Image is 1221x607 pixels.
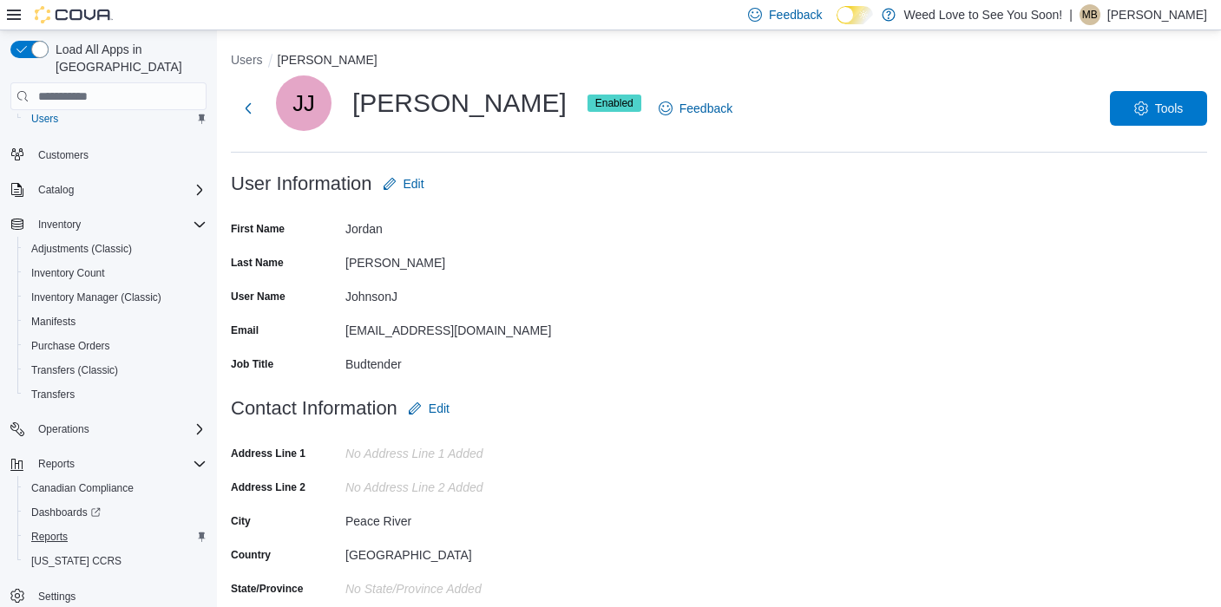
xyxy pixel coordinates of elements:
[837,24,837,25] span: Dark Mode
[24,360,125,381] a: Transfers (Classic)
[595,95,633,111] span: Enabled
[345,473,578,494] div: No Address Line 2 added
[231,91,266,126] button: Next
[31,586,82,607] a: Settings
[345,215,578,236] div: Jordan
[24,502,207,523] span: Dashboards
[276,75,332,131] div: Jordan Johnson
[1080,4,1100,25] div: Melanie Bekevich
[31,585,207,607] span: Settings
[1155,100,1184,117] span: Tools
[17,310,213,334] button: Manifests
[24,108,207,129] span: Users
[24,238,207,259] span: Adjustments (Classic)
[31,179,81,200] button: Catalog
[3,417,213,441] button: Operations
[837,6,873,24] input: Dark Mode
[31,266,105,280] span: Inventory Count
[3,452,213,476] button: Reports
[31,388,75,401] span: Transfers
[231,582,303,596] label: State/Province
[31,481,134,495] span: Canadian Compliance
[31,363,118,377] span: Transfers (Classic)
[49,41,207,75] span: Load All Apps in [GEOGRAPHIC_DATA]
[31,179,207,200] span: Catalog
[24,263,112,284] a: Inventory Count
[24,287,168,308] a: Inventory Manager (Classic)
[231,398,397,419] h3: Contact Information
[24,526,207,547] span: Reports
[588,95,641,112] span: Enabled
[31,145,95,166] a: Customers
[35,6,113,23] img: Cova
[231,53,263,67] button: Users
[345,249,578,270] div: [PERSON_NAME]
[904,4,1063,25] p: Weed Love to See You Soon!
[38,457,75,471] span: Reports
[17,549,213,573] button: [US_STATE] CCRS
[17,525,213,549] button: Reports
[17,334,213,358] button: Purchase Orders
[231,447,305,460] label: Address Line 1
[31,419,207,440] span: Operations
[345,350,578,371] div: Budtender
[231,256,284,270] label: Last Name
[345,283,578,303] div: JohnsonJ
[17,500,213,525] a: Dashboards
[24,108,65,129] a: Users
[345,440,578,460] div: No Address Line 1 added
[3,178,213,202] button: Catalog
[429,400,450,417] span: Edit
[24,551,128,571] a: [US_STATE] CCRS
[24,478,207,499] span: Canadian Compliance
[31,454,82,474] button: Reports
[17,285,213,310] button: Inventory Manager (Classic)
[3,212,213,237] button: Inventory
[24,311,207,332] span: Manifests
[31,315,75,329] span: Manifests
[38,148,89,162] span: Customers
[345,575,578,596] div: No State/Province Added
[24,384,207,405] span: Transfers
[24,551,207,571] span: Washington CCRS
[404,175,424,193] span: Edit
[24,336,117,356] a: Purchase Orders
[24,287,207,308] span: Inventory Manager (Classic)
[31,214,88,235] button: Inventory
[231,222,285,236] label: First Name
[31,339,110,353] span: Purchase Orders
[231,173,372,194] h3: User Information
[17,358,213,382] button: Transfers (Classic)
[376,166,431,201] button: Edit
[3,141,213,166] button: Customers
[1082,4,1098,25] span: MB
[231,290,286,303] label: User Name
[292,75,315,131] span: JJ
[231,480,305,494] label: Address Line 2
[17,261,213,285] button: Inventory Count
[24,336,207,356] span: Purchase Orders
[31,506,101,519] span: Dashboards
[231,514,251,528] label: City
[17,382,213,407] button: Transfers
[24,478,141,499] a: Canadian Compliance
[31,242,132,256] span: Adjustments (Classic)
[31,530,68,544] span: Reports
[652,91,739,126] a: Feedback
[24,526,75,547] a: Reports
[276,75,641,131] div: [PERSON_NAME]
[38,590,75,604] span: Settings
[38,218,81,232] span: Inventory
[17,476,213,500] button: Canadian Compliance
[31,419,96,440] button: Operations
[1110,91,1207,126] button: Tools
[31,554,121,568] span: [US_STATE] CCRS
[345,317,578,337] div: [EMAIL_ADDRESS][DOMAIN_NAME]
[31,112,58,126] span: Users
[1107,4,1207,25] p: [PERSON_NAME]
[345,541,578,562] div: [GEOGRAPHIC_DATA]
[31,290,161,304] span: Inventory Manager (Classic)
[231,357,273,371] label: Job Title
[24,502,108,523] a: Dashboards
[17,237,213,261] button: Adjustments (Classic)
